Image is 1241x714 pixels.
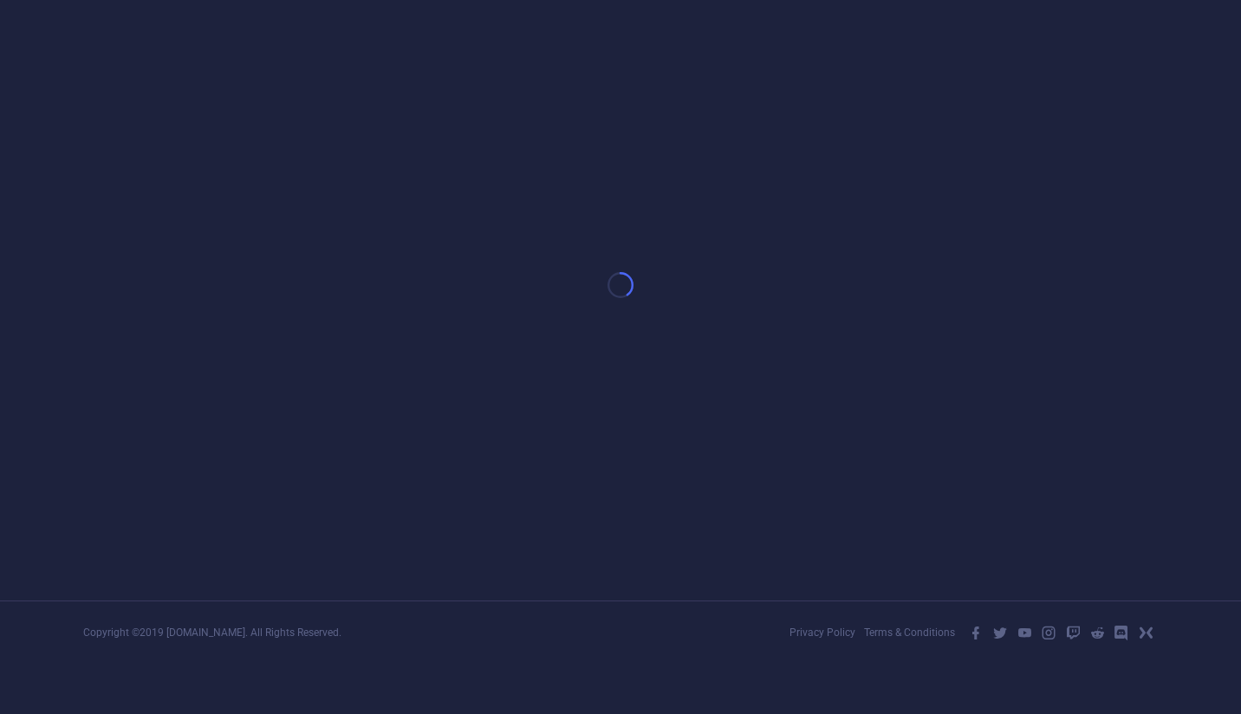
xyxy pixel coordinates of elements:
a: Terms & Conditions [864,626,955,639]
i:  [1138,625,1153,640]
a: Privacy Policy [789,626,855,639]
i:  [1065,625,1081,640]
i:  [968,625,984,640]
i:  [1089,625,1105,640]
i:  [992,625,1008,640]
i:  [1017,625,1032,640]
i:  [1041,625,1056,640]
i:  [1114,625,1129,640]
div: Copyright © 2019 [DOMAIN_NAME] . All Rights Reserved. [83,627,341,638]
